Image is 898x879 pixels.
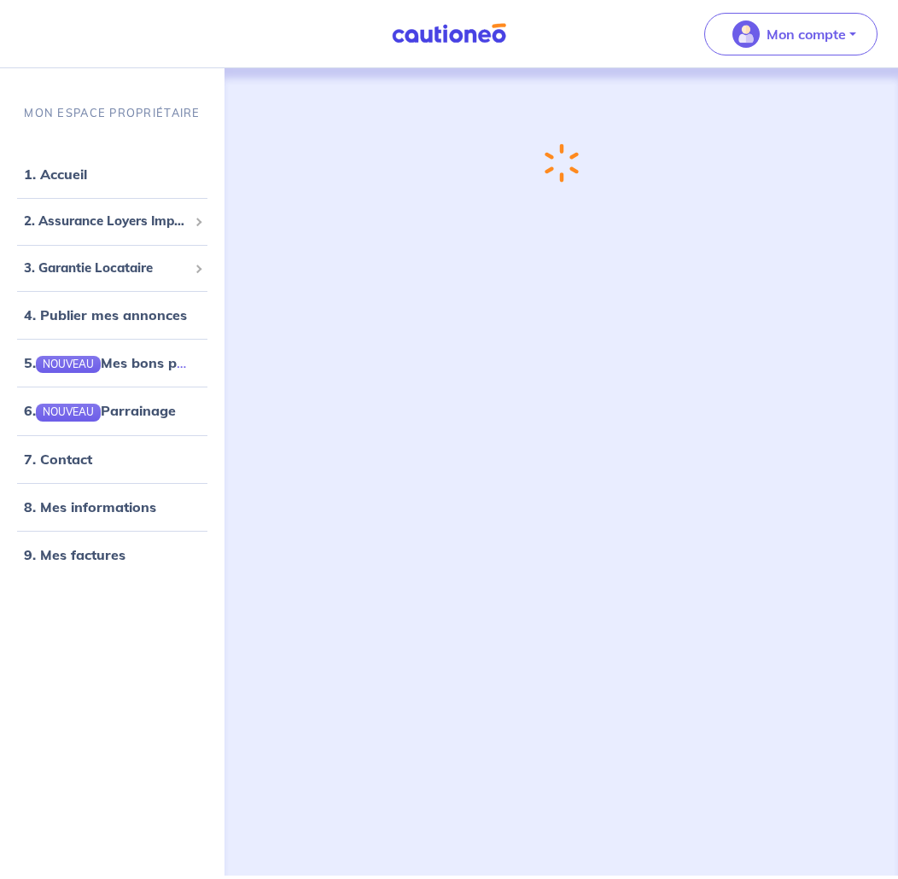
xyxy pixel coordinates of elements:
[24,498,156,515] a: 8. Mes informations
[24,546,125,563] a: 9. Mes factures
[24,259,188,278] span: 3. Garantie Locataire
[24,354,204,371] a: 5.NOUVEAUMes bons plans
[7,252,218,285] div: 3. Garantie Locataire
[385,23,513,44] img: Cautioneo
[704,13,878,55] button: illu_account_valid_menu.svgMon compte
[767,24,846,44] p: Mon compte
[732,20,760,48] img: illu_account_valid_menu.svg
[545,143,579,183] img: loading-spinner
[7,205,218,238] div: 2. Assurance Loyers Impayés
[7,298,218,332] div: 4. Publier mes annonces
[7,538,218,572] div: 9. Mes factures
[24,306,187,323] a: 4. Publier mes annonces
[7,393,218,428] div: 6.NOUVEAUParrainage
[7,490,218,524] div: 8. Mes informations
[7,157,218,191] div: 1. Accueil
[24,105,200,121] p: MON ESPACE PROPRIÉTAIRE
[24,212,188,231] span: 2. Assurance Loyers Impayés
[24,166,87,183] a: 1. Accueil
[24,402,176,419] a: 6.NOUVEAUParrainage
[7,346,218,380] div: 5.NOUVEAUMes bons plans
[7,442,218,476] div: 7. Contact
[24,451,92,468] a: 7. Contact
